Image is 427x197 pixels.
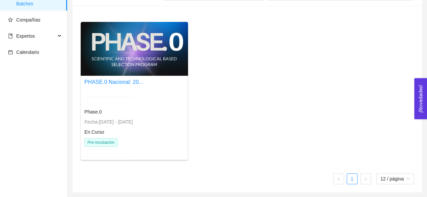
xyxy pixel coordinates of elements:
button: Open Feedback Widget [414,78,427,119]
span: right [364,177,368,181]
a: 1 [347,174,357,184]
span: left [337,177,341,181]
button: right [360,173,371,184]
span: En Curso [84,129,104,135]
span: Fecha: [DATE] - [DATE] [84,119,133,125]
div: tamaño de página [376,173,414,184]
span: Compañías [16,17,41,23]
span: Expertos [16,33,35,39]
span: Pre-incubación [84,138,117,146]
li: Página siguiente [360,173,371,184]
button: left [333,173,344,184]
span: star [8,18,13,22]
li: Página anterior [333,173,344,184]
span: book [8,34,13,38]
span: Calendario [16,50,39,55]
li: 1 [347,173,357,184]
span: calendar [8,50,13,55]
span: 12 / página [380,174,410,184]
span: Phase.0 [84,109,102,114]
a: PHASE.0 Nacional: 20... [84,79,143,85]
